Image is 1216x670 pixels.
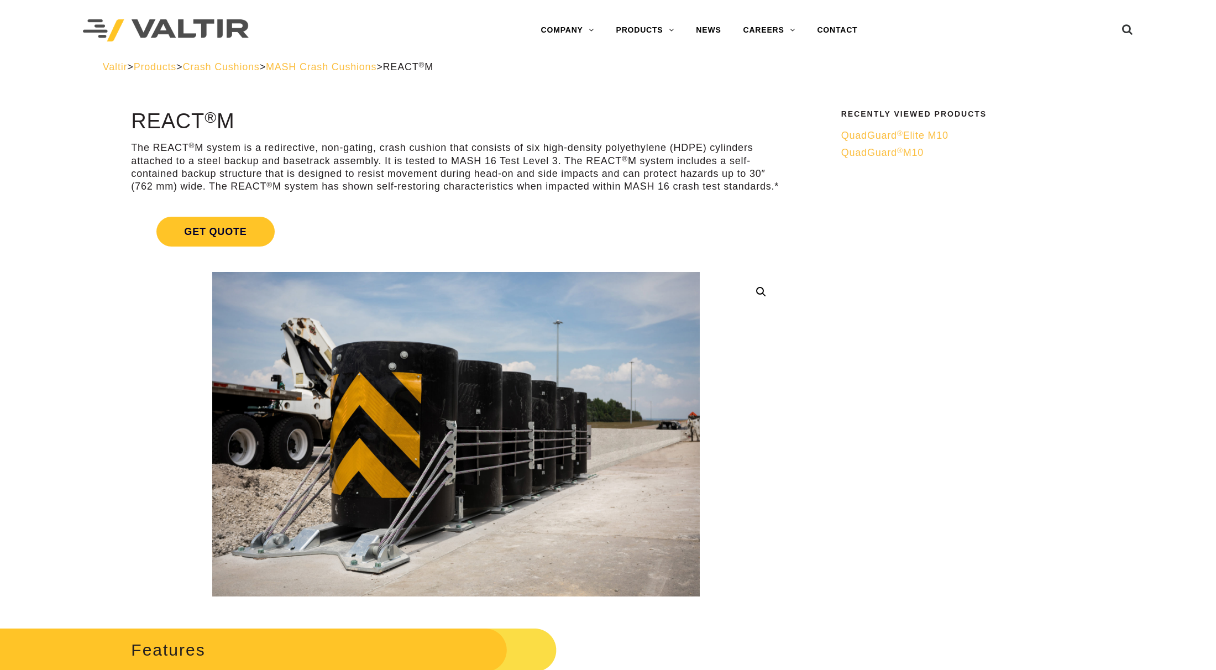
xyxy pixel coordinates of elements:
[383,61,434,72] span: REACT M
[103,61,127,72] a: Valtir
[622,155,628,163] sup: ®
[266,181,272,189] sup: ®
[156,217,274,247] span: Get Quote
[182,61,259,72] a: Crash Cushions
[897,129,903,138] sup: ®
[266,61,376,72] a: MASH Crash Cushions
[841,146,1107,159] a: QuadGuard®M10
[841,130,948,141] span: QuadGuard Elite M10
[103,61,1113,74] div: > > > >
[530,19,605,41] a: COMPANY
[841,110,1107,118] h2: Recently Viewed Products
[134,61,176,72] a: Products
[131,203,780,260] a: Get Quote
[732,19,806,41] a: CAREERS
[205,108,217,126] sup: ®
[685,19,732,41] a: NEWS
[419,61,425,69] sup: ®
[605,19,685,41] a: PRODUCTS
[841,147,924,158] span: QuadGuard M10
[83,19,249,42] img: Valtir
[131,142,780,193] p: The REACT M system is a redirective, non-gating, crash cushion that consists of six high-density ...
[841,129,1107,142] a: QuadGuard®Elite M10
[806,19,868,41] a: CONTACT
[189,142,195,150] sup: ®
[131,110,780,133] h1: REACT M
[897,146,903,155] sup: ®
